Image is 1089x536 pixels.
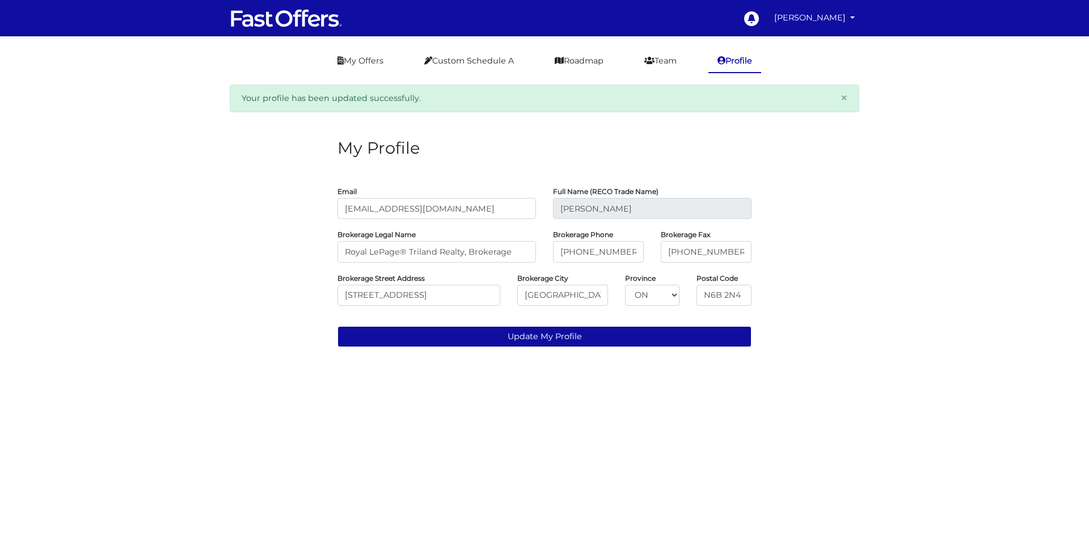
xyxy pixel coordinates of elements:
a: My Offers [328,50,392,72]
button: Close [829,85,859,111]
label: Brokerage Street Address [337,277,425,280]
a: Profile [708,50,761,73]
a: Roadmap [546,50,613,72]
label: Brokerage Fax [661,233,710,236]
label: Email [337,190,357,193]
input: Fax Number (Format: 123-456-7890) [661,241,752,262]
label: Full Name (RECO Trade Name) [553,190,659,193]
a: Team [635,50,686,72]
h2: My Profile [337,138,752,158]
span: × [841,90,847,105]
div: Your profile has been updated successfully. [230,85,859,112]
label: Brokerage Legal Name [337,233,416,236]
a: Custom Schedule A [415,50,523,72]
label: Postal Code [697,277,738,280]
button: Update My Profile [337,326,752,347]
input: Phone Number (Format: 123-456-7890) [553,241,644,262]
input: Postal Code (Format: A1B 2C3) [697,285,752,306]
label: Province [625,277,656,280]
a: [PERSON_NAME] [770,7,859,29]
label: Brokerage City [517,277,568,280]
label: Brokerage Phone [553,233,613,236]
